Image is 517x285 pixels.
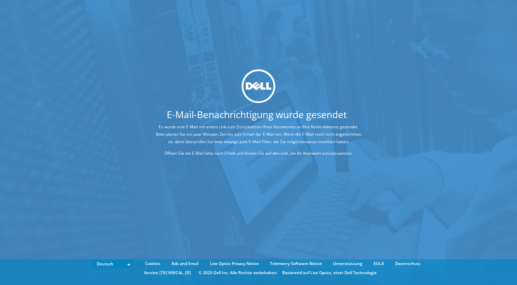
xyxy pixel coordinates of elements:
[155,123,362,145] p: Es wurde eine E-Mail mit einem Link zum Zurücksetzen Ihres Kennwortes an Ihre Konto-Adresse gesen...
[195,269,281,277] li: © 2025 Dell Inc. Alle Rechte vorbehalten.
[140,269,194,277] li: Version [TECHNICAL_ID]
[166,260,204,267] a: Ads and Email
[242,69,275,103] img: dell_svg_logo.svg
[129,109,384,119] h1: E-Mail-Benachrichtigung wurde gesendet
[140,260,165,267] a: Cookies
[205,260,264,267] a: Live Optics Privacy Notice
[155,149,362,157] p: Öffnen Sie die E-Mail bitte nach Erhalt und klicken Sie auf den Link, um Ihr Kennwort zurückzuset...
[282,269,377,277] li: Basierend auf Live Optics, einer Dell Technologie
[265,260,327,267] a: Telemetry Software Notice
[368,260,389,267] a: EULA
[328,260,367,267] a: Unterstützung
[390,260,426,267] a: Datenschutz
